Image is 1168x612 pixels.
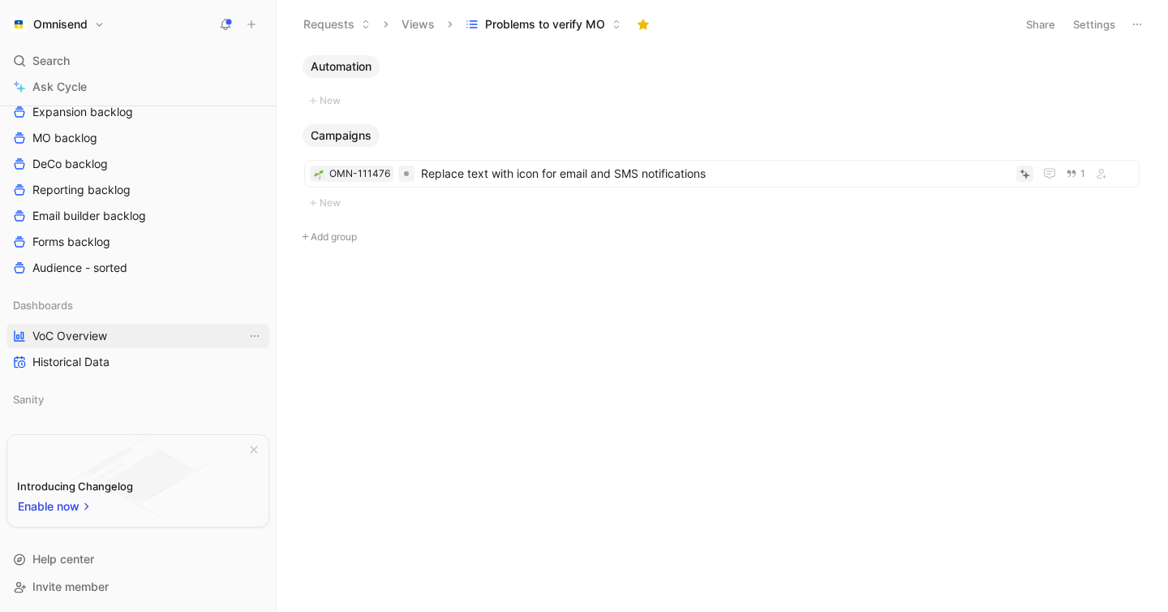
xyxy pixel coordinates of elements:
img: Omnisend [11,16,27,32]
span: Replace text with icon for email and SMS notifications [421,164,1010,183]
span: Dashboards [13,297,73,313]
button: View actions [247,328,263,344]
div: Search [6,49,269,73]
span: Enable now [18,497,81,516]
a: DeCo backlog [6,152,269,176]
span: Expansion backlog [32,104,133,120]
div: Introducing Changelog [17,476,133,496]
button: Problems to verify MO [458,12,629,37]
div: Sanity [6,387,269,416]
img: bg-BLZuj68n.svg [62,435,214,518]
span: Help center [32,552,94,566]
span: Reporting backlog [32,182,131,198]
button: New [303,91,1141,110]
button: Share [1019,13,1063,36]
a: Audience - sorted [6,256,269,280]
span: Sanity [13,391,44,407]
span: Forms backlog [32,234,110,250]
span: Historical Data [32,354,109,370]
a: Forms backlog [6,230,269,254]
span: Email builder backlog [32,208,146,224]
button: Automation [303,55,380,78]
button: Views [394,12,442,37]
button: New [303,193,1141,213]
button: Add group [296,227,1148,247]
button: Enable now [17,496,93,517]
span: DeCo backlog [32,156,108,172]
span: Campaigns [311,127,371,144]
span: Search [32,51,70,71]
span: Automation [311,58,371,75]
div: AutomationNew [296,55,1148,111]
span: Problems to verify MO [485,16,605,32]
a: Email builder backlog [6,204,269,228]
span: 1 [1080,169,1085,179]
a: Historical Data [6,350,269,374]
button: Requests [296,12,378,37]
button: Settings [1066,13,1123,36]
a: Reporting backlog [6,178,269,202]
a: VoC OverviewView actions [6,324,269,348]
span: MO backlog [32,130,97,146]
div: DashboardsVoC OverviewView actionsHistorical Data [6,293,269,374]
a: Ask Cycle [6,75,269,99]
div: Sanity [6,387,269,412]
h1: Omnisend [33,17,88,32]
div: Help center [6,547,269,571]
button: OmnisendOmnisend [6,13,109,36]
span: VoC Overview [32,328,107,344]
div: Dashboards [6,293,269,317]
a: 🌱OMN-111476Replace text with icon for email and SMS notifications1 [304,160,1140,187]
span: Ask Cycle [32,77,87,97]
div: OMN-111476 [329,166,390,182]
div: CampaignsNew [296,124,1148,213]
span: Invite member [32,580,109,593]
div: Invite member [6,575,269,599]
a: Expansion backlog [6,100,269,124]
a: MO backlog [6,126,269,150]
button: 1 [1063,165,1089,183]
button: 🌱 [313,168,324,179]
button: Campaigns [303,124,380,147]
img: 🌱 [314,170,324,179]
span: Audience - sorted [32,260,127,276]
